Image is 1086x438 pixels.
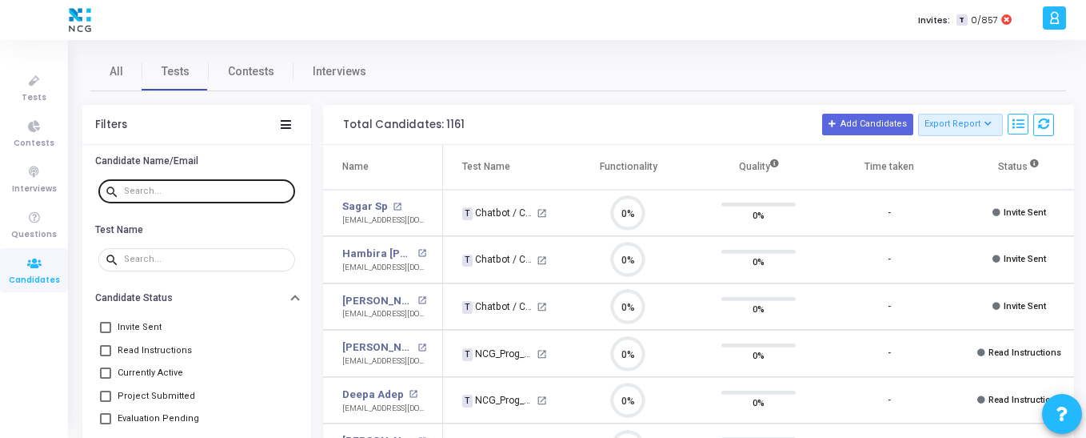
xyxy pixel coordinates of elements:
div: Chatbot / Conversational AI Engineer Assessment [462,299,534,314]
span: Evaluation Pending [118,409,199,428]
h6: Test Name [95,224,143,236]
button: Add Candidates [822,114,913,135]
span: Candidates [9,274,60,287]
div: - [888,300,891,314]
div: - [888,207,891,220]
div: Chatbot / Conversational AI Engineer Assessment [462,252,534,267]
mat-icon: open_in_new [537,396,547,406]
div: Time taken [864,158,914,175]
span: T [462,395,473,408]
input: Search... [124,255,289,264]
mat-icon: search [105,184,124,199]
div: - [888,253,891,267]
span: Currently Active [118,364,183,383]
button: Test Name [82,217,311,242]
div: [EMAIL_ADDRESS][DOMAIN_NAME] [342,356,426,368]
th: Functionality [563,145,693,190]
span: Interviews [12,183,57,196]
span: 0% [753,254,765,270]
div: - [888,394,891,408]
span: T [462,255,473,267]
button: Candidate Status [82,286,311,311]
mat-icon: open_in_new [537,302,547,312]
div: Total Candidates: 1161 [343,119,465,131]
span: 0% [753,395,765,411]
span: T [956,14,967,26]
span: All [110,63,123,80]
th: Test Name [443,145,563,190]
span: Read Instructions [988,395,1061,405]
span: 0% [753,207,765,223]
span: 0/857 [971,14,998,27]
div: Chatbot / Conversational AI Engineer Assessment [462,206,534,220]
span: Tests [22,91,46,105]
mat-icon: open_in_new [537,208,547,219]
span: Invite Sent [1004,207,1046,218]
div: [EMAIL_ADDRESS][DOMAIN_NAME] [342,403,426,415]
div: [EMAIL_ADDRESS][DOMAIN_NAME] [342,215,426,227]
span: Contests [14,137,54,151]
span: T [462,348,473,361]
div: Name [342,158,369,175]
span: Contests [228,63,274,80]
img: logo [65,4,95,36]
mat-icon: open_in_new [417,249,426,258]
mat-icon: open_in_new [417,296,426,305]
span: 0% [753,301,765,317]
h6: Candidate Status [95,292,173,304]
div: [EMAIL_ADDRESS][DOMAIN_NAME] [342,262,426,274]
span: Invite Sent [1004,254,1046,264]
span: T [462,301,473,314]
a: [PERSON_NAME] [PERSON_NAME] [342,293,413,309]
div: NCG_Prog_JavaFS_2025_Test [462,393,534,408]
mat-icon: open_in_new [537,255,547,266]
mat-icon: open_in_new [417,344,426,352]
a: Sagar Sp [342,199,388,215]
input: Search... [124,187,289,196]
a: Deepa Adep [342,387,404,403]
mat-icon: open_in_new [393,203,401,211]
h6: Candidate Name/Email [95,155,198,167]
mat-icon: open_in_new [409,390,417,399]
span: 0% [753,348,765,364]
span: Read Instructions [118,341,192,360]
span: Project Submitted [118,387,195,406]
mat-icon: search [105,252,124,267]
span: Read Instructions [988,348,1061,358]
div: [EMAIL_ADDRESS][DOMAIN_NAME] [342,308,426,320]
div: Filters [95,119,127,131]
span: Invite Sent [118,318,162,337]
a: [PERSON_NAME] [342,340,413,356]
mat-icon: open_in_new [537,349,547,360]
th: Quality [693,145,824,190]
button: Candidate Name/Email [82,149,311,174]
button: Export Report [918,114,1004,136]
div: - [888,347,891,360]
span: Invite Sent [1004,301,1046,311]
label: Invites: [918,14,950,27]
span: Interviews [313,63,366,80]
div: NCG_Prog_JavaFS_2025_Test [462,347,534,361]
th: Status [954,145,1084,190]
a: Hambira [PERSON_NAME] [342,246,413,262]
span: Questions [11,228,57,242]
span: Tests [162,63,190,80]
span: T [462,207,473,220]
